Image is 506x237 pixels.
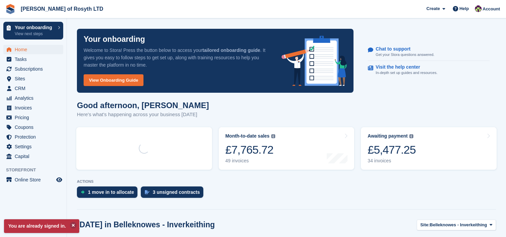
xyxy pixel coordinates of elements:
a: View Onboarding Guide [84,74,143,86]
a: menu [3,55,63,64]
a: menu [3,64,63,74]
span: CRM [15,84,55,93]
button: Site: Belleknowes - Inverkeithing [417,220,496,231]
span: Sites [15,74,55,83]
a: Visit the help center In-depth set up guides and resources. [368,61,490,79]
a: 3 unsigned contracts [141,186,207,201]
a: 1 move in to allocate [77,186,141,201]
span: Home [15,45,55,54]
a: menu [3,84,63,93]
a: [PERSON_NAME] of Rosyth LTD [18,3,106,14]
div: Month-to-date sales [225,133,270,139]
a: menu [3,175,63,184]
img: icon-info-grey-7440780725fd019a000dd9b08b2336e03edf1995a4989e88bcd33f0948082b44.svg [271,134,275,138]
a: Chat to support Get your Stora questions answered. [368,43,490,61]
a: menu [3,132,63,142]
img: Nina Briggs [475,5,482,12]
div: 3 unsigned contracts [153,189,200,195]
a: menu [3,103,63,112]
div: Awaiting payment [368,133,408,139]
span: Pricing [15,113,55,122]
a: menu [3,152,63,161]
img: onboarding-info-6c161a55d2c0e0a8cae90662b2fe09162a5109e8cc188191df67fb4f79e88e88.svg [282,36,347,86]
p: View next steps [15,31,55,37]
div: £7,765.72 [225,143,275,157]
a: menu [3,123,63,132]
a: menu [3,45,63,54]
img: contract_signature_icon-13c848040528278c33f63329250d36e43548de30e8caae1d1a13099fd9432cc5.svg [145,190,149,194]
span: Account [483,6,500,12]
span: Site: [420,222,430,228]
span: Subscriptions [15,64,55,74]
p: In-depth set up guides and resources. [376,70,437,76]
p: Your onboarding [15,25,55,30]
img: stora-icon-8386f47178a22dfd0bd8f6a31ec36ba5ce8667c1dd55bd0f319d3a0aa187defe.svg [5,4,15,14]
div: 34 invoices [368,158,416,164]
div: 49 invoices [225,158,275,164]
h2: [DATE] in Belleknowes - Inverkeithing [77,220,215,229]
a: Preview store [55,176,63,184]
span: Coupons [15,123,55,132]
span: Help [460,5,469,12]
div: 1 move in to allocate [88,189,134,195]
a: Your onboarding View next steps [3,22,63,39]
p: ACTIONS [77,179,496,184]
p: Chat to support [376,46,429,52]
p: Here's what's happening across your business [DATE] [77,111,209,118]
div: £5,477.25 [368,143,416,157]
span: Protection [15,132,55,142]
p: Welcome to Stora! Press the button below to access your . It gives you easy to follow steps to ge... [84,47,271,69]
a: menu [3,93,63,103]
h1: Good afternoon, [PERSON_NAME] [77,101,209,110]
p: Your onboarding [84,35,145,43]
a: Month-to-date sales £7,765.72 49 invoices [219,127,355,170]
a: Awaiting payment £5,477.25 34 invoices [361,127,497,170]
span: Online Store [15,175,55,184]
p: Visit the help center [376,64,432,70]
span: Analytics [15,93,55,103]
img: icon-info-grey-7440780725fd019a000dd9b08b2336e03edf1995a4989e88bcd33f0948082b44.svg [409,134,413,138]
span: Tasks [15,55,55,64]
a: menu [3,113,63,122]
span: Capital [15,152,55,161]
span: Invoices [15,103,55,112]
strong: tailored onboarding guide [202,48,260,53]
span: Create [426,5,440,12]
span: Storefront [6,167,67,173]
span: Settings [15,142,55,151]
img: move_ins_to_allocate_icon-fdf77a2bb77ea45bf5b3d319d69a93e2d87916cf1d5bf7949dd705db3b84f3ca.svg [81,190,85,194]
span: Belleknowes - Inverkeithing [430,222,487,228]
p: You are already signed in. [4,219,79,233]
a: menu [3,142,63,151]
a: menu [3,74,63,83]
p: Get your Stora questions answered. [376,52,434,58]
